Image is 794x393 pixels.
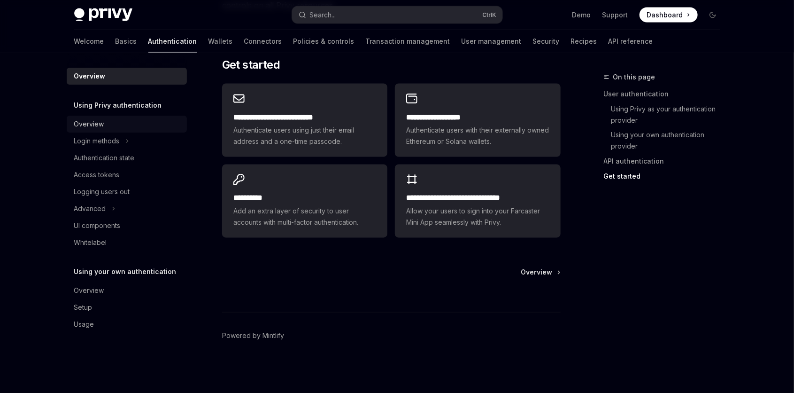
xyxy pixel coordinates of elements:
a: API reference [609,30,653,53]
a: Overview [67,68,187,85]
a: Using your own authentication provider [611,128,728,154]
a: API authentication [604,154,728,169]
a: **** *****Add an extra layer of security to user accounts with multi-factor authentication. [222,165,387,238]
span: Authenticate users using just their email address and a one-time passcode. [233,125,376,148]
a: Setup [67,299,187,316]
a: Authentication [148,30,197,53]
a: Access tokens [67,166,187,183]
div: UI components [74,220,121,231]
a: Overview [67,282,187,299]
a: Policies & controls [293,30,355,53]
div: Access tokens [74,169,120,181]
div: Search... [310,9,336,21]
div: Overview [74,71,106,82]
div: Setup [74,302,93,313]
a: Dashboard [640,8,698,23]
a: Overview [521,268,560,277]
a: Logging users out [67,183,187,200]
a: User authentication [604,86,728,102]
div: Advanced [74,203,106,214]
span: Ctrl K [483,11,497,19]
div: Overview [74,285,104,296]
img: dark logo [74,8,132,22]
button: Search...CtrlK [292,7,502,24]
a: Whitelabel [67,234,187,251]
div: Usage [74,319,94,330]
a: Wallets [208,30,233,53]
div: Authentication state [74,152,135,164]
a: Authentication state [67,149,187,166]
h5: Using your own authentication [74,266,177,277]
a: **** **** **** ****Authenticate users with their externally owned Ethereum or Solana wallets. [395,84,560,157]
span: Dashboard [647,10,683,20]
a: Security [533,30,560,53]
span: Add an extra layer of security to user accounts with multi-factor authentication. [233,206,376,228]
div: Whitelabel [74,237,107,248]
button: Toggle dark mode [705,8,720,23]
a: Support [602,10,628,20]
span: Overview [521,268,553,277]
a: UI components [67,217,187,234]
div: Login methods [74,135,120,147]
a: Using Privy as your authentication provider [611,102,728,128]
a: Usage [67,316,187,333]
a: Transaction management [366,30,450,53]
a: Basics [116,30,137,53]
a: Powered by Mintlify [222,331,284,341]
span: Allow your users to sign into your Farcaster Mini App seamlessly with Privy. [406,206,549,228]
span: On this page [613,71,655,83]
span: Authenticate users with their externally owned Ethereum or Solana wallets. [406,125,549,148]
div: Logging users out [74,186,130,197]
a: Overview [67,116,187,133]
a: Get started [604,169,728,184]
h5: Using Privy authentication [74,100,162,111]
a: Demo [572,10,591,20]
a: User management [462,30,522,53]
a: Connectors [244,30,282,53]
a: Recipes [571,30,597,53]
a: Welcome [74,30,104,53]
span: Get started [222,57,280,72]
div: Overview [74,118,104,130]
